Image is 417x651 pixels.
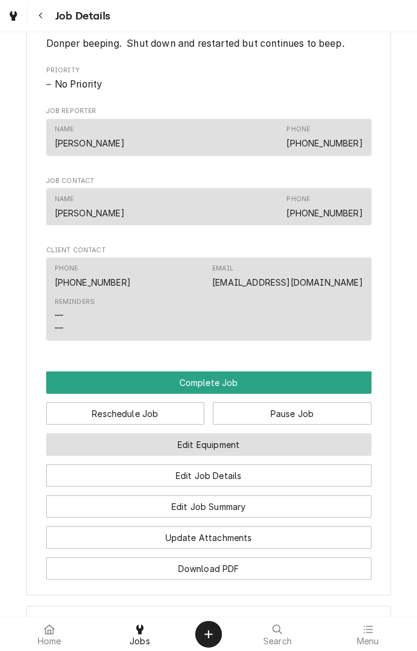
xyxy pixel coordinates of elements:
button: Edit Job Details [46,464,371,486]
a: [PHONE_NUMBER] [286,207,362,218]
div: Job Reporter [46,106,371,161]
div: Reason For Call [46,24,371,50]
div: — [55,321,63,334]
a: Search [233,619,322,649]
div: Button Group Row [46,517,371,548]
div: Job Contact [46,176,371,230]
div: Phone [55,263,78,273]
div: Phone [286,125,310,134]
a: Home [5,619,94,649]
div: Name [55,194,74,204]
button: Complete Job [46,371,371,393]
div: Email [212,263,362,288]
div: [PERSON_NAME] [55,137,125,150]
div: Job Reporter List [46,119,371,161]
button: Download PDF [46,557,371,579]
span: Priority [46,77,371,92]
span: Home [38,636,61,646]
button: Accordion Details Expand Trigger [27,606,390,640]
div: Name [55,194,125,218]
span: Job Contact [46,176,371,185]
div: Client Contact [46,245,371,345]
div: — [55,308,63,321]
button: Edit Job Summary [46,495,371,517]
div: Button Group Row [46,424,371,455]
button: Navigate back [30,5,52,27]
a: [EMAIL_ADDRESS][DOMAIN_NAME] [212,277,362,287]
span: Priority [46,66,371,75]
a: Go to Jobs [2,5,24,27]
div: Phone [286,125,362,149]
div: Name [55,125,125,149]
div: Phone [286,194,310,204]
div: Priority [46,66,371,92]
div: Button Group Row [46,455,371,486]
button: Reschedule Job [46,402,205,424]
div: Button Group Row [46,486,371,517]
span: Jobs [129,636,150,646]
div: Donper [26,605,391,641]
div: Reminders [55,297,95,306]
button: Edit Equipment [46,433,371,455]
div: Contact [46,188,371,225]
span: Job Reporter [46,106,371,116]
div: [PERSON_NAME] [55,206,125,219]
span: Donper beeping. Shut down and restarted but continues to beep. [46,38,345,49]
div: Contact [46,257,371,340]
span: Menu [356,636,379,646]
a: Menu [323,619,413,649]
span: Search [263,636,292,646]
button: Update Attachments [46,526,371,548]
div: Button Group [46,371,371,579]
a: [PHONE_NUMBER] [55,277,131,287]
div: Accordion Header [27,606,390,640]
div: No Priority [46,77,371,92]
div: Email [212,263,233,273]
div: Contact [46,119,371,156]
span: Client Contact [46,245,371,255]
span: Reason For Call [46,36,371,51]
a: [PHONE_NUMBER] [286,138,362,148]
button: Create Object [195,621,222,647]
div: Button Group Row [46,371,371,393]
div: Job Contact List [46,188,371,230]
a: Jobs [95,619,185,649]
div: Reminders [55,297,95,334]
div: Name [55,125,74,134]
button: Pause Job [213,402,371,424]
div: Phone [286,194,362,218]
div: Button Group Row [46,393,371,424]
div: Button Group Row [46,548,371,579]
div: Phone [55,263,131,288]
div: Client Contact List [46,257,371,346]
span: Job Details [52,8,110,24]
